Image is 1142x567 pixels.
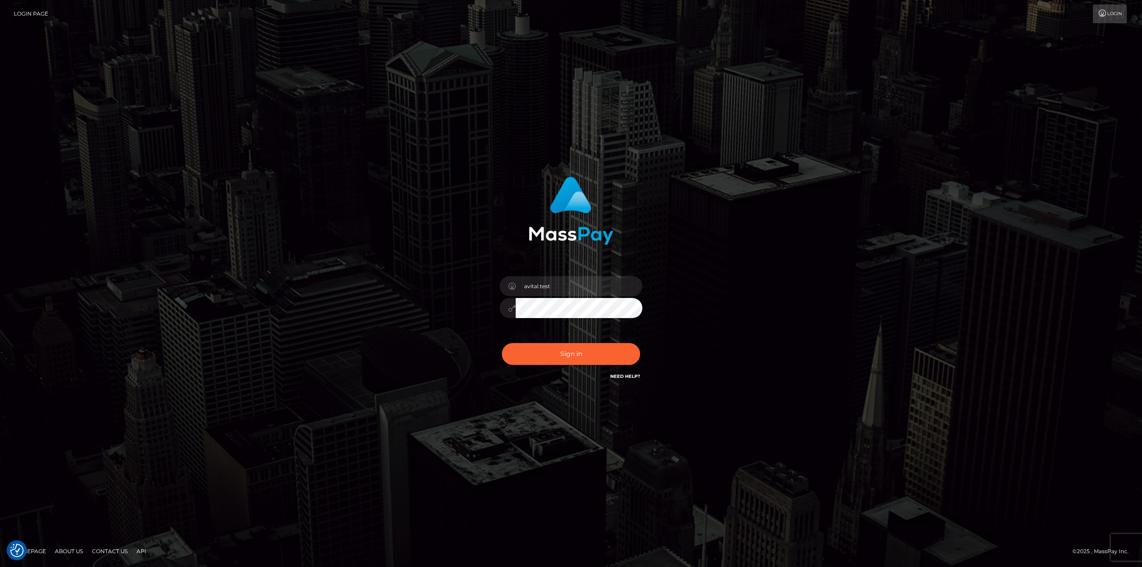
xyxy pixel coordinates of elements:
div: © 2025 , MassPay Inc. [1072,546,1135,556]
button: Consent Preferences [10,544,24,557]
a: API [133,544,150,558]
input: Username... [516,276,642,296]
a: Contact Us [88,544,131,558]
img: Revisit consent button [10,544,24,557]
a: Homepage [10,544,50,558]
img: MassPay Login [529,177,613,245]
button: Sign in [502,343,640,365]
a: Login Page [14,4,48,23]
a: About Us [51,544,87,558]
a: Need Help? [610,373,640,379]
a: Login [1093,4,1127,23]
